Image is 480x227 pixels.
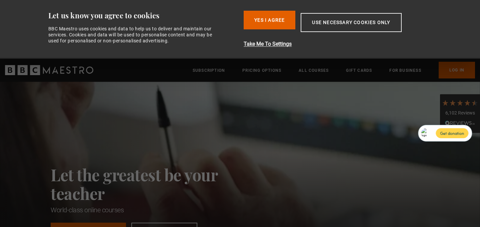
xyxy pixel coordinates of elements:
[389,67,421,74] a: For business
[440,94,480,133] div: 6,102 ReviewsRead All Reviews
[242,67,281,74] a: Pricing Options
[301,13,401,32] button: Use necessary cookies only
[193,67,225,74] a: Subscription
[445,121,475,125] img: REVIEWS.io
[442,99,478,106] div: 4.7 Stars
[48,26,220,44] div: BBC Maestro uses cookies and data to help us to deliver and maintain our services. Cookies and da...
[5,65,93,75] svg: BBC Maestro
[442,110,478,117] div: 6,102 Reviews
[299,67,329,74] a: All Courses
[439,62,475,78] a: Log In
[244,40,437,48] button: Take Me To Settings
[244,11,295,29] button: Yes I Agree
[193,62,475,78] nav: Primary
[442,120,478,128] div: Read All Reviews
[346,67,372,74] a: Gift Cards
[51,165,247,203] h2: Let the greatest be your teacher
[48,11,239,20] div: Let us know you agree to cookies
